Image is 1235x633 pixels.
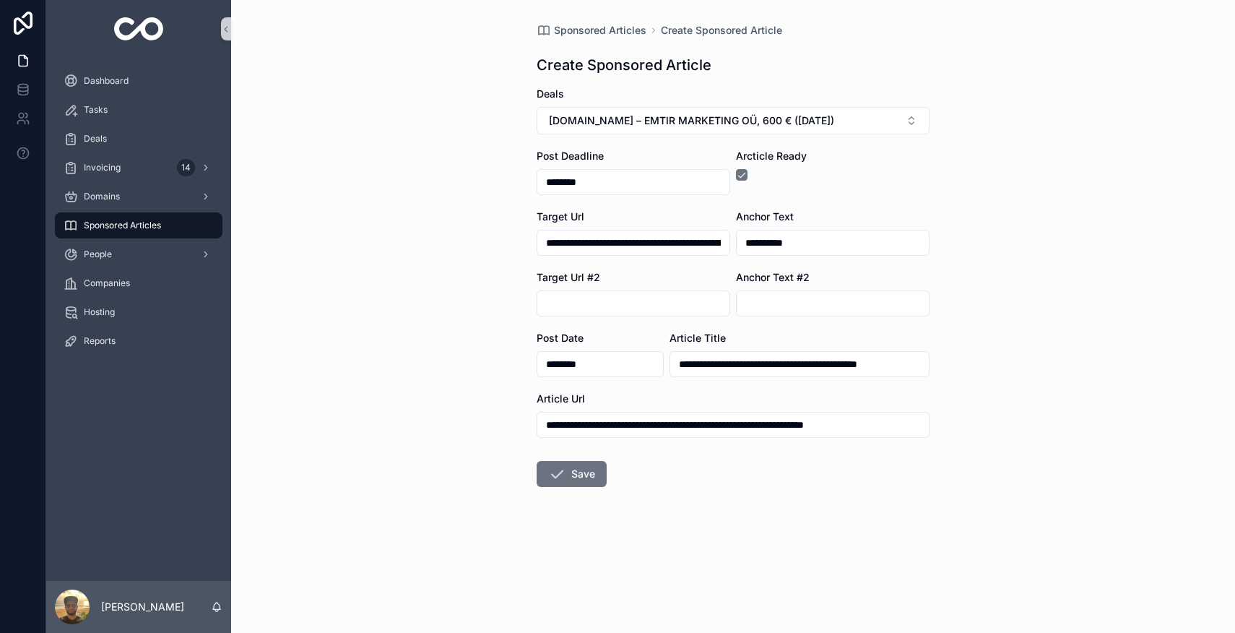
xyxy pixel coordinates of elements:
span: Article Url [537,392,585,405]
span: Companies [84,277,130,289]
a: Dashboard [55,68,222,94]
span: Anchor Text [736,210,794,223]
a: Companies [55,270,222,296]
div: 14 [177,159,195,176]
span: Reports [84,335,116,347]
a: Deals [55,126,222,152]
span: Anchor Text #2 [736,271,810,283]
span: Arcticle Ready [736,150,807,162]
span: People [84,249,112,260]
span: Post Date [537,332,584,344]
a: Sponsored Articles [55,212,222,238]
span: Hosting [84,306,115,318]
img: App logo [114,17,164,40]
a: Reports [55,328,222,354]
div: scrollable content [46,58,231,373]
a: People [55,241,222,267]
span: Target Url #2 [537,271,600,283]
span: Dashboard [84,75,129,87]
a: Sponsored Articles [537,23,646,38]
span: [DOMAIN_NAME] – EMTIR MARKETING OÜ, 600 € ([DATE]) [549,113,834,128]
span: Target Url [537,210,584,223]
span: Deals [537,87,564,100]
button: Save [537,461,607,487]
a: Tasks [55,97,222,123]
a: Create Sponsored Article [661,23,782,38]
h1: Create Sponsored Article [537,55,711,75]
span: Post Deadline [537,150,604,162]
span: Sponsored Articles [554,23,646,38]
span: Domains [84,191,120,202]
a: Invoicing14 [55,155,222,181]
p: [PERSON_NAME] [101,600,184,614]
button: Select Button [537,107,929,134]
span: Invoicing [84,162,121,173]
span: Article Title [669,332,726,344]
a: Hosting [55,299,222,325]
span: Tasks [84,104,108,116]
a: Domains [55,184,222,210]
span: Deals [84,133,107,145]
span: Sponsored Articles [84,220,161,231]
